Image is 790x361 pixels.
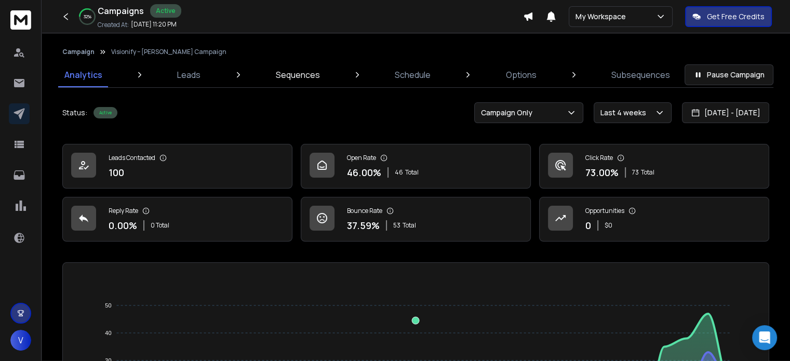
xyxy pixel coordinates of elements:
p: Subsequences [611,69,670,81]
p: 0.00 % [109,218,137,233]
button: V [10,330,31,351]
p: 0 Total [151,221,169,230]
p: Leads [177,69,200,81]
a: Schedule [389,62,437,87]
tspan: 50 [105,302,112,309]
a: Subsequences [605,62,676,87]
div: Active [150,4,181,18]
div: Open Intercom Messenger [752,325,777,350]
span: Total [641,168,654,177]
a: Leads [171,62,207,87]
div: Active [93,107,117,118]
a: Leads Contacted100 [62,144,292,189]
button: Campaign [62,48,95,56]
a: Reply Rate0.00%0 Total [62,197,292,242]
p: Open Rate [347,154,376,162]
a: Analytics [58,62,109,87]
p: Last 4 weeks [600,108,650,118]
p: Visionify – [PERSON_NAME] Campaign [111,48,226,56]
p: Opportunities [585,207,624,215]
p: Campaign Only [481,108,537,118]
span: 73 [632,168,639,177]
span: Total [405,168,419,177]
a: Opportunities0$0 [539,197,769,242]
span: 46 [395,168,403,177]
p: Reply Rate [109,207,138,215]
p: 46.00 % [347,165,381,180]
p: Analytics [64,69,102,81]
p: Sequences [276,69,320,81]
p: Get Free Credits [707,11,765,22]
h1: Campaigns [98,5,144,17]
p: Status: [62,108,87,118]
p: Leads Contacted [109,154,155,162]
p: 37.59 % [347,218,380,233]
p: 100 [109,165,124,180]
span: Total [403,221,416,230]
p: Created At: [98,21,129,29]
a: Click Rate73.00%73Total [539,144,769,189]
a: Bounce Rate37.59%53Total [301,197,531,242]
p: $ 0 [605,221,612,230]
p: Schedule [395,69,431,81]
button: [DATE] - [DATE] [682,102,769,123]
p: Options [506,69,537,81]
p: Click Rate [585,154,613,162]
tspan: 40 [105,330,112,336]
p: 32 % [84,14,91,20]
p: 73.00 % [585,165,619,180]
p: My Workspace [575,11,630,22]
a: Options [500,62,543,87]
a: Sequences [270,62,326,87]
p: [DATE] 11:20 PM [131,20,177,29]
span: 53 [393,221,400,230]
button: Get Free Credits [685,6,772,27]
p: 0 [585,218,591,233]
button: Pause Campaign [685,64,773,85]
a: Open Rate46.00%46Total [301,144,531,189]
p: Bounce Rate [347,207,382,215]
